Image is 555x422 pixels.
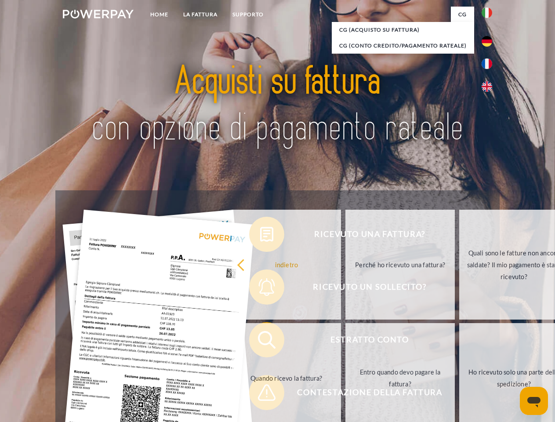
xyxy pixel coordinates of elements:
div: Quando ricevo la fattura? [237,372,336,384]
a: Supporto [225,7,271,22]
div: indietro [237,258,336,270]
img: logo-powerpay-white.svg [63,10,134,18]
a: CG (Conto Credito/Pagamento rateale) [332,38,474,54]
img: title-powerpay_it.svg [84,42,471,168]
img: it [482,7,492,18]
img: en [482,81,492,92]
img: de [482,36,492,47]
div: Entro quando devo pagare la fattura? [351,366,450,390]
a: CG [451,7,474,22]
a: Home [143,7,176,22]
iframe: Pulsante per aprire la finestra di messaggistica [520,387,548,415]
div: Perché ho ricevuto una fattura? [351,258,450,270]
a: LA FATTURA [176,7,225,22]
img: fr [482,58,492,69]
a: CG (Acquisto su fattura) [332,22,474,38]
